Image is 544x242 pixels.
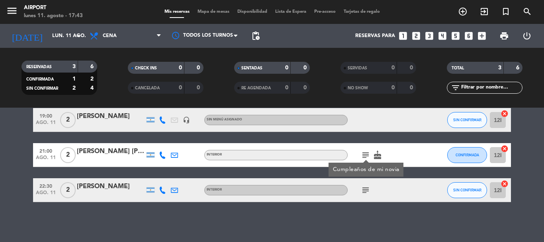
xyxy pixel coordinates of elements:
i: search [522,7,532,16]
i: looks_4 [437,31,448,41]
span: SENTADAS [241,66,262,70]
i: cancel [501,145,509,153]
strong: 0 [179,65,182,71]
strong: 0 [179,85,182,91]
i: filter_list [451,83,460,92]
span: ago. 11 [36,155,56,164]
span: pending_actions [251,31,260,41]
div: LOG OUT [515,24,538,48]
span: SIN CONFIRMAR [453,188,481,192]
i: add_circle_outline [458,7,468,16]
div: Cumpleaños de mi novia [333,165,399,174]
strong: 0 [197,85,202,91]
span: ago. 11 [36,120,56,129]
div: [PERSON_NAME] [PERSON_NAME] [77,146,145,157]
strong: 3 [72,64,76,69]
span: Sin menú asignado [207,118,242,121]
span: TOTAL [452,66,464,70]
div: Airport [24,4,83,12]
div: [PERSON_NAME] [77,181,145,192]
strong: 4 [90,85,95,91]
i: looks_5 [450,31,461,41]
i: subject [361,150,370,160]
strong: 3 [498,65,501,71]
span: SERVIDAS [348,66,367,70]
button: CONFIRMADA [447,147,487,163]
button: SIN CONFIRMAR [447,182,487,198]
span: Lista de Espera [271,10,310,14]
i: subject [361,185,370,195]
span: Tarjetas de regalo [340,10,384,14]
button: SIN CONFIRMAR [447,112,487,128]
span: SIN CONFIRMAR [453,118,481,122]
strong: 0 [410,85,415,91]
span: Reservas para [355,33,395,39]
i: arrow_drop_down [74,31,84,41]
span: 21:00 [36,146,56,155]
i: cake [373,150,382,160]
span: 2 [60,112,76,128]
strong: 6 [90,64,95,69]
div: lunes 11. agosto - 17:43 [24,12,83,20]
strong: 0 [197,65,202,71]
i: cancel [501,110,509,118]
i: exit_to_app [479,7,489,16]
span: print [499,31,509,41]
span: RE AGENDADA [241,86,271,90]
span: Cena [103,33,117,39]
span: NO SHOW [348,86,368,90]
i: power_settings_new [522,31,532,41]
span: 22:30 [36,181,56,190]
span: 2 [60,182,76,198]
span: CONFIRMADA [456,153,479,157]
strong: 0 [303,85,308,91]
strong: 0 [410,65,415,71]
span: CONFIRMADA [26,77,54,81]
strong: 2 [72,85,76,91]
strong: 0 [285,65,288,71]
span: SIN CONFIRMAR [26,87,58,91]
div: [PERSON_NAME] [77,111,145,122]
button: menu [6,5,18,20]
strong: 0 [303,65,308,71]
span: RESERVADAS [26,65,52,69]
i: looks_two [411,31,421,41]
strong: 2 [90,76,95,82]
strong: 0 [285,85,288,91]
i: add_box [477,31,487,41]
span: 19:00 [36,111,56,120]
i: menu [6,5,18,17]
strong: 0 [391,65,395,71]
span: Mis reservas [160,10,194,14]
i: looks_3 [424,31,434,41]
i: headset_mic [183,116,190,124]
span: ago. 11 [36,190,56,199]
strong: 1 [72,76,76,82]
strong: 0 [391,85,395,91]
i: cancel [501,180,509,188]
i: looks_6 [464,31,474,41]
span: CHECK INS [135,66,157,70]
i: turned_in_not [501,7,511,16]
span: Disponibilidad [233,10,271,14]
i: looks_one [398,31,408,41]
strong: 6 [516,65,521,71]
i: [DATE] [6,27,48,45]
span: INTERIOR [207,188,222,191]
span: Mapa de mesas [194,10,233,14]
input: Filtrar por nombre... [460,83,522,92]
span: Pre-acceso [310,10,340,14]
span: INTERIOR [207,153,222,156]
span: 2 [60,147,76,163]
span: CANCELADA [135,86,160,90]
